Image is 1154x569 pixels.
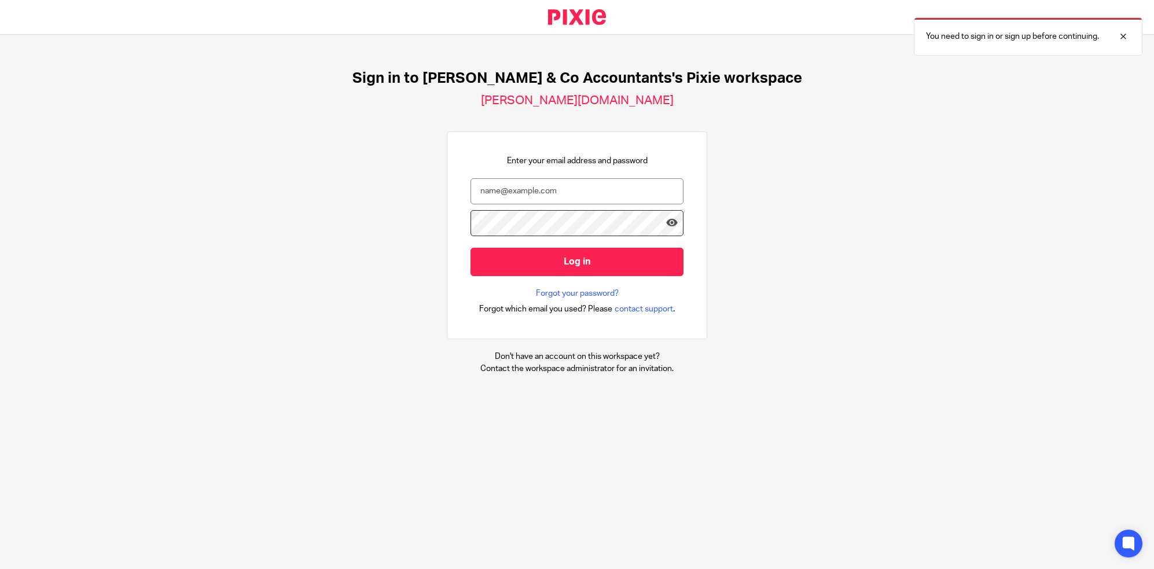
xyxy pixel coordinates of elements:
[471,178,683,204] input: name@example.com
[926,31,1099,42] p: You need to sign in or sign up before continuing.
[479,302,675,315] div: .
[615,303,673,315] span: contact support
[471,248,683,276] input: Log in
[536,288,619,299] a: Forgot your password?
[480,363,674,375] p: Contact the workspace administrator for an invitation.
[352,69,802,87] h1: Sign in to [PERSON_NAME] & Co Accountants's Pixie workspace
[481,93,674,108] h2: [PERSON_NAME][DOMAIN_NAME]
[507,155,648,167] p: Enter your email address and password
[480,351,674,362] p: Don't have an account on this workspace yet?
[479,303,612,315] span: Forgot which email you used? Please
